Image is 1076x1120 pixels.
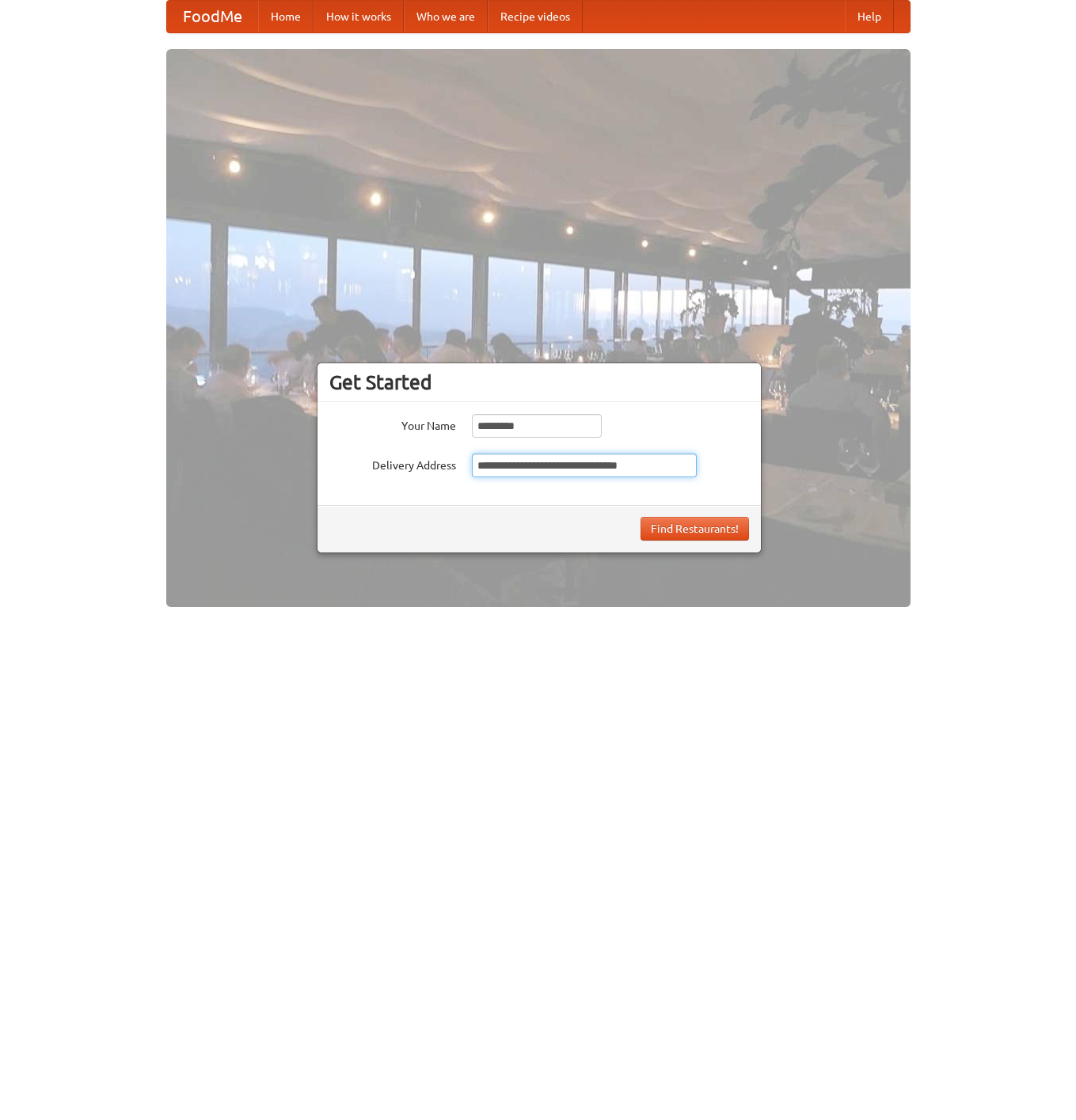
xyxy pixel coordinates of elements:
label: Your Name [329,414,456,434]
a: Home [258,1,314,32]
button: Find Restaurants! [641,517,749,541]
a: Who we are [404,1,488,32]
label: Delivery Address [329,454,456,473]
a: How it works [314,1,404,32]
a: Recipe videos [488,1,583,32]
a: Help [845,1,894,32]
a: FoodMe [167,1,258,32]
h3: Get Started [329,370,749,394]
